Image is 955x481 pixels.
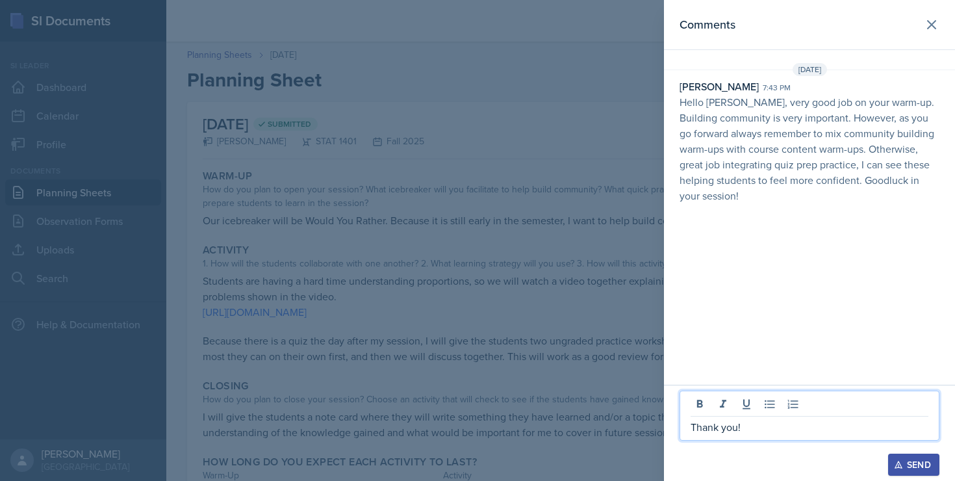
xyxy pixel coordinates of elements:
[680,94,939,203] p: Hello [PERSON_NAME], very good job on your warm-up. Building community is very important. However...
[763,82,791,94] div: 7:43 pm
[680,79,759,94] div: [PERSON_NAME]
[680,16,735,34] h2: Comments
[897,460,931,470] div: Send
[793,63,827,76] span: [DATE]
[691,419,928,435] p: Thank you!
[888,454,939,476] button: Send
